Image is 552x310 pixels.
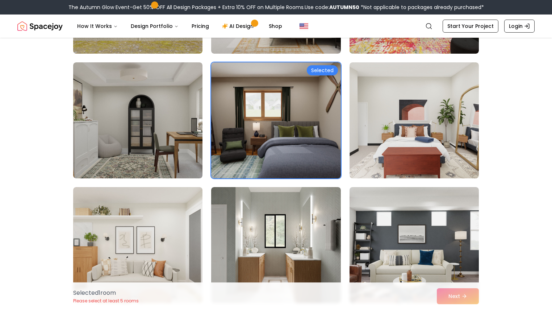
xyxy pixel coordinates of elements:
[350,187,479,303] img: Room room-9
[73,298,139,304] p: Please select at least 5 rooms
[443,20,498,33] a: Start Your Project
[17,19,63,33] img: Spacejoy Logo
[125,19,184,33] button: Design Portfolio
[68,4,484,11] div: The Autumn Glow Event-Get 50% OFF All Design Packages + Extra 10% OFF on Multiple Rooms.
[71,19,288,33] nav: Main
[71,19,124,33] button: How It Works
[216,19,262,33] a: AI Design
[300,22,308,30] img: United States
[350,62,479,178] img: Room room-6
[359,4,484,11] span: *Not applicable to packages already purchased*
[211,187,340,303] img: Room room-8
[305,4,359,11] span: Use code:
[504,20,535,33] a: Login
[186,19,215,33] a: Pricing
[17,19,63,33] a: Spacejoy
[211,62,340,178] img: Room room-5
[73,289,139,297] p: Selected 1 room
[307,65,338,75] div: Selected
[263,19,288,33] a: Shop
[73,187,202,303] img: Room room-7
[17,15,535,38] nav: Global
[73,62,202,178] img: Room room-4
[329,4,359,11] b: AUTUMN50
